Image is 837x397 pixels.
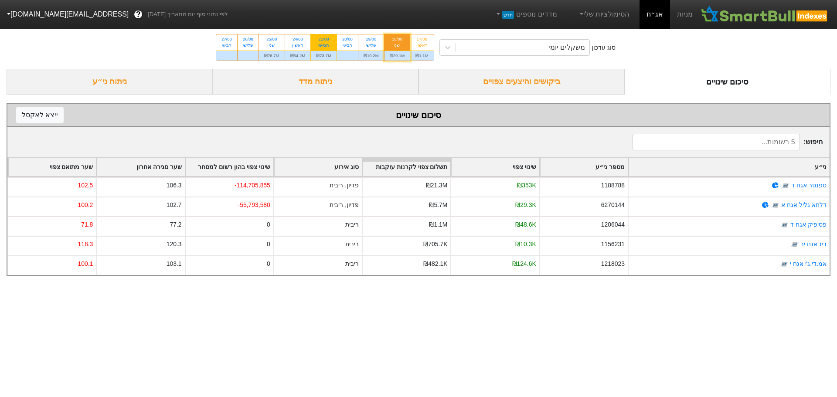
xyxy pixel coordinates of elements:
div: - [216,51,237,61]
div: ראשון [290,42,306,48]
div: Toggle SortBy [540,158,628,176]
div: ₪21.3M [426,181,448,190]
div: שלישי [364,42,379,48]
div: - [238,51,259,61]
img: tase link [771,201,780,210]
div: 106.3 [167,181,182,190]
div: 102.7 [167,200,182,210]
div: -55,793,580 [238,200,270,210]
div: רביעי [342,42,353,48]
button: ייצא לאקסל [16,107,64,123]
div: ₪29.3K [515,200,536,210]
div: ₪1.1M [410,51,433,61]
div: 102.5 [78,181,93,190]
div: ₪5.7M [429,200,447,210]
div: ריבית [345,220,359,229]
div: Toggle SortBy [97,158,184,176]
div: 21/08 [316,36,331,42]
div: 77.2 [170,220,181,229]
a: הסימולציות שלי [575,6,633,23]
div: 1188788 [601,181,625,190]
div: 120.3 [167,240,182,249]
div: ריבית [345,259,359,268]
div: פדיון, ריבית [330,200,359,210]
div: 0 [267,220,270,229]
div: ₪64.2M [285,51,311,61]
div: רביעי [221,42,232,48]
div: 1206044 [601,220,625,229]
div: 1156231 [601,240,625,249]
div: פדיון, ריבית [330,181,359,190]
img: SmartBull [700,6,830,23]
div: ₪73.7M [311,51,337,61]
div: ₪48.6K [515,220,536,229]
div: 0 [267,259,270,268]
span: לפי נתוני סוף יום מתאריך [DATE] [148,10,228,19]
div: סיכום שינויים [625,69,831,95]
div: סיכום שינויים [16,109,821,122]
div: - [337,51,358,61]
div: Toggle SortBy [451,158,539,176]
div: 100.1 [78,259,93,268]
div: שני [264,42,279,48]
div: ביקושים והיצעים צפויים [418,69,625,95]
div: Toggle SortBy [363,158,450,176]
div: ₪353K [517,181,536,190]
div: 24/08 [290,36,306,42]
img: tase link [790,240,799,249]
div: ₪482.1K [423,259,447,268]
div: Toggle SortBy [8,158,96,176]
div: ניתוח ני״ע [7,69,213,95]
div: Toggle SortBy [186,158,273,176]
div: 6270144 [601,200,625,210]
div: 118.3 [78,240,93,249]
span: חיפוש : [633,134,823,150]
div: ₪705.7K [423,240,447,249]
div: 71.8 [81,220,93,229]
div: ריבית [345,240,359,249]
div: Toggle SortBy [629,158,830,176]
div: 27/08 [221,36,232,42]
div: שלישי [243,42,253,48]
span: ? [136,9,141,20]
a: ביג אגח יב [800,241,827,248]
div: ראשון [415,42,428,48]
div: סוג עדכון [592,43,616,52]
div: 26/08 [243,36,253,42]
div: 100.2 [78,200,93,210]
div: 25/08 [264,36,279,42]
a: ספנסר אגח ד [791,182,827,189]
a: מדדים נוספיםחדש [491,6,561,23]
a: פסיפיק אגח ד [790,221,827,228]
img: tase link [781,181,790,190]
span: חדש [502,11,514,19]
div: ₪124.6K [512,259,536,268]
div: 18/08 [390,36,405,42]
div: שני [390,42,405,48]
div: משקלים יומי [548,42,585,53]
img: tase link [780,260,789,268]
div: ₪10.3K [515,240,536,249]
div: 17/08 [415,36,428,42]
img: tase link [780,221,789,229]
div: ₪1.1M [429,220,447,229]
input: 5 רשומות... [633,134,800,150]
div: Toggle SortBy [274,158,362,176]
div: ₪76.7M [259,51,285,61]
a: אמ.די.ג'י אגח י [790,260,827,267]
div: 103.1 [167,259,182,268]
div: 20/08 [342,36,353,42]
div: 1218023 [601,259,625,268]
div: ניתוח מדד [213,69,419,95]
div: -114,705,855 [235,181,270,190]
a: דלתא גליל אגח א [781,201,827,208]
div: 19/08 [364,36,379,42]
div: ₪29.1M [384,51,410,61]
div: ₪10.2M [358,51,384,61]
div: חמישי [316,42,331,48]
div: 0 [267,240,270,249]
